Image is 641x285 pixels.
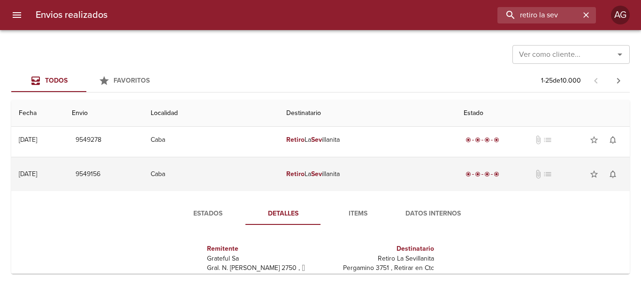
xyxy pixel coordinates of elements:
p: Grateful Sa [207,254,317,263]
span: radio_button_checked [465,137,471,143]
div: [DATE] [19,170,37,178]
span: Todos [45,77,68,85]
span: 9549156 [76,169,100,180]
td: Caba [143,157,279,191]
span: Items [326,208,390,220]
span: 9549278 [76,134,101,146]
span: radio_button_checked [484,171,490,177]
p: Retiro La Sevillanita [324,254,434,263]
h6: Remitente [207,244,317,254]
span: radio_button_checked [465,171,471,177]
input: buscar [497,7,580,23]
button: Abrir [613,48,626,61]
button: menu [6,4,28,26]
button: Agregar a favoritos [585,131,603,149]
h6: Destinatario [324,244,434,254]
em: Sev [311,136,322,144]
button: Activar notificaciones [603,131,622,149]
span: Pagina anterior [585,76,607,85]
em: Sev [311,170,322,178]
span: No tiene pedido asociado [543,135,552,145]
span: Datos Internos [401,208,465,220]
span: radio_button_checked [475,137,481,143]
th: Fecha [11,100,64,127]
div: Entregado [464,169,501,179]
span: star_border [589,135,599,145]
span: notifications_none [608,169,618,179]
th: Localidad [143,100,279,127]
span: radio_button_checked [494,171,499,177]
span: radio_button_checked [475,171,481,177]
span: No tiene documentos adjuntos [534,135,543,145]
span: Favoritos [114,77,150,85]
th: Destinatario [279,100,456,127]
span: No tiene pedido asociado [543,169,552,179]
p: General San Martin ( 1650 ) [207,273,317,282]
td: La illanita [279,123,456,157]
span: Estados [176,208,240,220]
div: [DATE] [19,136,37,144]
span: Pagina siguiente [607,69,630,92]
div: Abrir información de usuario [611,6,630,24]
p: Pergamino 3751 , Retirar en Ctc ([PERSON_NAME] a Modulo 10 a 19) [324,263,434,282]
div: Tabs Envios [11,69,161,92]
div: Tabs detalle de guia [170,202,471,225]
span: radio_button_checked [494,137,499,143]
span: No tiene documentos adjuntos [534,169,543,179]
span: star_border [589,169,599,179]
p: Gral. N. [PERSON_NAME] 2750 ,   [207,263,317,273]
div: AG [611,6,630,24]
button: Agregar a favoritos [585,165,603,184]
em: Retiro [286,170,305,178]
th: Envio [64,100,143,127]
span: Detalles [251,208,315,220]
button: 9549156 [72,166,104,183]
div: Entregado [464,135,501,145]
th: Estado [456,100,630,127]
td: Caba [143,123,279,157]
h6: Envios realizados [36,8,107,23]
button: Activar notificaciones [603,165,622,184]
span: notifications_none [608,135,618,145]
td: La illanita [279,157,456,191]
p: 1 - 25 de 10.000 [541,76,581,85]
button: 9549278 [72,131,105,149]
span: radio_button_checked [484,137,490,143]
em: Retiro [286,136,305,144]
